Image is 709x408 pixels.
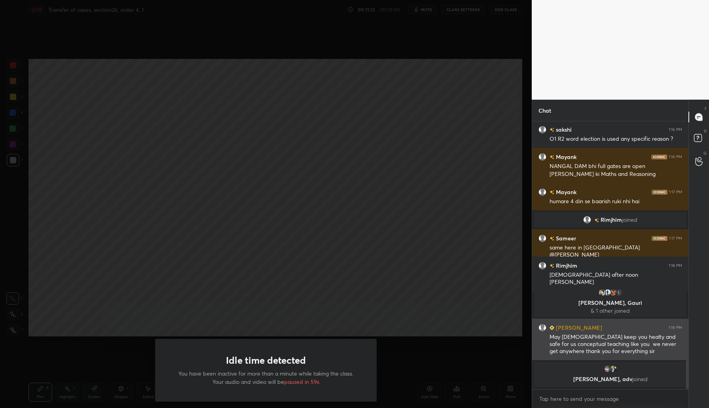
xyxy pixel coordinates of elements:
[632,375,648,383] span: joined
[550,271,682,286] div: [DEMOGRAPHIC_DATA] after noon [PERSON_NAME]
[669,325,682,330] div: 1:19 PM
[550,162,682,170] div: NANGAL DAM bhi full gates are open
[598,289,606,297] img: b3b07ed1146a46dfbb6633274256bea7.90348512_3
[652,190,667,195] img: iconic-dark.1390631f.png
[538,234,546,242] img: default.png
[532,100,557,121] p: Chat
[652,236,667,241] img: iconic-dark.1390631f.png
[226,355,306,366] h1: Idle time detected
[583,216,591,224] img: default.png
[550,198,682,206] div: humare 4 din se baarish ruki nhi hai
[622,217,637,223] span: joined
[550,170,682,178] div: [PERSON_NAME] ki Maths and Reasoning
[550,264,554,268] img: no-rating-badge.077c3623.svg
[669,190,682,195] div: 1:17 PM
[550,333,682,355] div: May [DEMOGRAPHIC_DATA] keep you healty and safe for us conceptual teaching like you we never get ...
[554,153,576,161] h6: Mayank
[615,289,623,297] div: 1
[550,244,682,259] div: same here in [GEOGRAPHIC_DATA] @[PERSON_NAME]
[550,135,682,143] div: O1 R2 word election is used any specific reason ?
[554,261,577,270] h6: Rimjhim
[703,150,707,156] p: G
[554,323,602,332] h6: [PERSON_NAME]
[669,263,682,268] div: 1:18 PM
[550,190,554,195] img: no-rating-badge.077c3623.svg
[539,300,682,306] p: [PERSON_NAME], Gauri
[174,369,358,386] p: You have been inactive for more than a minute while taking the class. Your audio and video will be
[704,128,707,134] p: D
[550,236,554,241] img: no-rating-badge.077c3623.svg
[669,236,682,241] div: 1:17 PM
[550,128,554,132] img: no-rating-badge.077c3623.svg
[669,127,682,132] div: 1:16 PM
[538,153,546,161] img: default.png
[550,325,554,330] img: Learner_Badge_beginner_1_8b307cf2a0.svg
[538,262,546,270] img: default.png
[554,125,572,134] h6: sakshi
[604,365,612,373] img: be3f2793e1ec4aa3aaa4c4ab9f3a0b07.12996975_3
[554,234,576,242] h6: Sameer
[609,365,617,373] img: d240ad7eb6634471a7c3941eec900319.jpg
[538,324,546,332] img: default.png
[554,188,576,196] h6: Mayank
[284,378,319,385] span: paused in 59s
[538,188,546,196] img: default.png
[539,308,682,314] p: & 1 other joined
[594,218,599,223] img: no-rating-badge.077c3623.svg
[704,106,707,112] p: T
[538,126,546,134] img: default.png
[651,155,667,159] img: iconic-dark.1390631f.png
[532,121,688,389] div: grid
[604,289,612,297] img: 7c7a63605d984cfbbe67de6bc727285e.jpg
[550,155,554,159] img: no-rating-badge.077c3623.svg
[669,155,682,159] div: 1:16 PM
[539,376,682,382] p: [PERSON_NAME], adv
[601,217,622,223] span: Rimjhim
[609,289,617,297] img: 37a5801e65804529bcd9fbf8131b34e7.jpg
